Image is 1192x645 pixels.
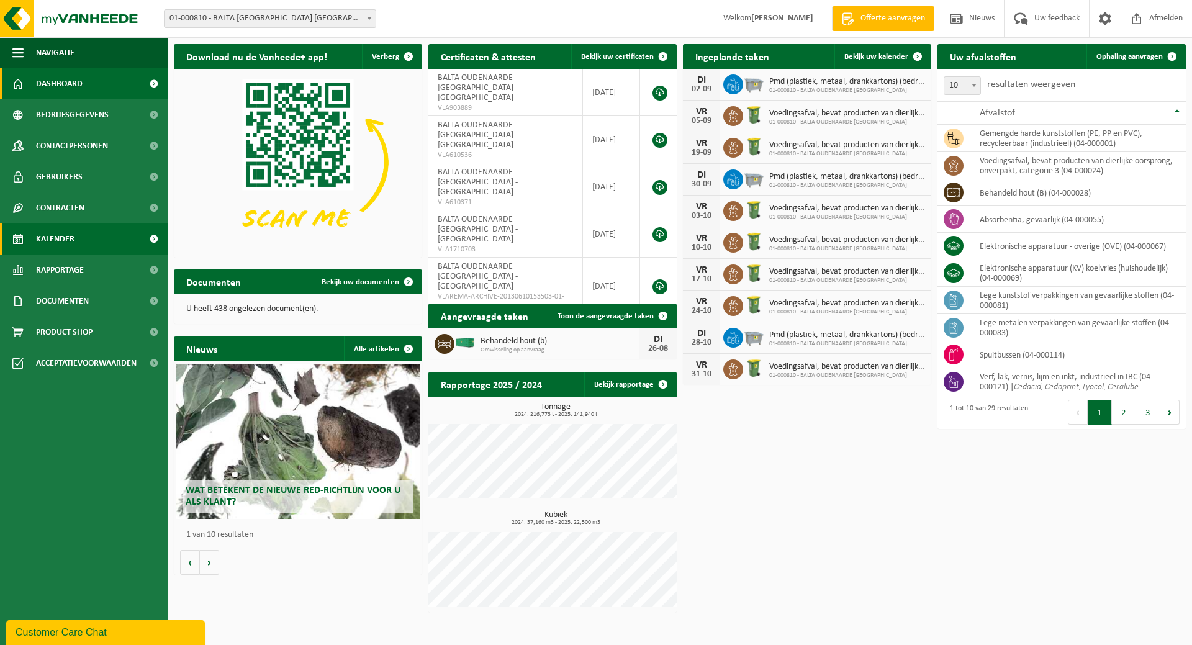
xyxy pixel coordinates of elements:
[372,53,399,61] span: Verberg
[689,297,714,307] div: VR
[832,6,934,31] a: Offerte aanvragen
[844,53,908,61] span: Bekijk uw kalender
[689,117,714,125] div: 05-09
[438,245,573,255] span: VLA1710703
[970,341,1186,368] td: spuitbussen (04-000114)
[1088,400,1112,425] button: 1
[438,120,518,150] span: BALTA OUDENAARDE [GEOGRAPHIC_DATA] - [GEOGRAPHIC_DATA]
[583,69,640,116] td: [DATE]
[36,37,74,68] span: Navigatie
[857,12,928,25] span: Offerte aanvragen
[769,245,925,253] span: 01-000810 - BALTA OUDENAARDE [GEOGRAPHIC_DATA]
[481,346,639,354] span: Omwisseling op aanvraag
[769,87,925,94] span: 01-000810 - BALTA OUDENAARDE [GEOGRAPHIC_DATA]
[980,108,1015,118] span: Afvalstof
[36,223,74,255] span: Kalender
[548,304,675,328] a: Toon de aangevraagde taken
[689,243,714,252] div: 10-10
[200,550,219,575] button: Volgende
[435,403,677,418] h3: Tonnage
[438,215,518,244] span: BALTA OUDENAARDE [GEOGRAPHIC_DATA] - [GEOGRAPHIC_DATA]
[970,368,1186,395] td: verf, lak, vernis, lijm en inkt, industrieel in IBC (04-000121) |
[769,372,925,379] span: 01-000810 - BALTA OUDENAARDE [GEOGRAPHIC_DATA]
[769,235,925,245] span: Voedingsafval, bevat producten van dierlijke oorsprong, onverpakt, categorie 3
[970,152,1186,179] td: voedingsafval, bevat producten van dierlijke oorsprong, onverpakt, categorie 3 (04-000024)
[1160,400,1180,425] button: Next
[174,336,230,361] h2: Nieuws
[689,328,714,338] div: DI
[769,330,925,340] span: Pmd (plastiek, metaal, drankkartons) (bedrijven)
[435,511,677,526] h3: Kubiek
[1136,400,1160,425] button: 3
[743,168,764,189] img: WB-2500-GAL-GY-01
[174,269,253,294] h2: Documenten
[769,150,925,158] span: 01-000810 - BALTA OUDENAARDE [GEOGRAPHIC_DATA]
[743,199,764,220] img: WB-0240-HPE-GN-50
[438,197,573,207] span: VLA610371
[36,348,137,379] span: Acceptatievoorwaarden
[937,44,1029,68] h2: Uw afvalstoffen
[174,69,422,255] img: Download de VHEPlus App
[36,255,84,286] span: Rapportage
[689,370,714,379] div: 31-10
[435,520,677,526] span: 2024: 37,160 m3 - 2025: 22,500 m3
[751,14,813,23] strong: [PERSON_NAME]
[769,309,925,316] span: 01-000810 - BALTA OUDENAARDE [GEOGRAPHIC_DATA]
[344,336,421,361] a: Alle artikelen
[970,233,1186,259] td: elektronische apparatuur - overige (OVE) (04-000067)
[970,314,1186,341] td: lege metalen verpakkingen van gevaarlijke stoffen (04-000083)
[312,269,421,294] a: Bekijk uw documenten
[186,485,400,507] span: Wat betekent de nieuwe RED-richtlijn voor u als klant?
[438,150,573,160] span: VLA610536
[438,292,573,312] span: VLAREMA-ARCHIVE-20130610153503-01-000810
[689,212,714,220] div: 03-10
[435,412,677,418] span: 2024: 216,773 t - 2025: 141,940 t
[362,44,421,69] button: Verberg
[646,335,670,345] div: DI
[689,338,714,347] div: 28-10
[174,44,340,68] h2: Download nu de Vanheede+ app!
[743,263,764,284] img: WB-0240-HPE-GN-50
[36,317,93,348] span: Product Shop
[36,68,83,99] span: Dashboard
[428,372,554,396] h2: Rapportage 2025 / 2024
[987,79,1075,89] label: resultaten weergeven
[769,299,925,309] span: Voedingsafval, bevat producten van dierlijke oorsprong, onverpakt, categorie 3
[481,336,639,346] span: Behandeld hout (b)
[1014,382,1139,392] i: Cedacid, Cedoprint, Lyocol, Ceralube
[769,267,925,277] span: Voedingsafval, bevat producten van dierlijke oorsprong, onverpakt, categorie 3
[689,275,714,284] div: 17-10
[180,550,200,575] button: Vorige
[769,182,925,189] span: 01-000810 - BALTA OUDENAARDE [GEOGRAPHIC_DATA]
[944,399,1028,426] div: 1 tot 10 van 29 resultaten
[164,9,376,28] span: 01-000810 - BALTA OUDENAARDE NV - OUDENAARDE
[428,304,541,328] h2: Aangevraagde taken
[743,73,764,94] img: WB-2500-GAL-GY-01
[584,372,675,397] a: Bekijk rapportage
[438,168,518,197] span: BALTA OUDENAARDE [GEOGRAPHIC_DATA] - [GEOGRAPHIC_DATA]
[743,104,764,125] img: WB-0240-HPE-GN-50
[186,531,416,539] p: 1 van 10 resultaten
[769,204,925,214] span: Voedingsafval, bevat producten van dierlijke oorsprong, onverpakt, categorie 3
[689,75,714,85] div: DI
[186,305,410,313] p: U heeft 438 ongelezen document(en).
[36,99,109,130] span: Bedrijfsgegevens
[689,307,714,315] div: 24-10
[646,345,670,353] div: 26-08
[743,231,764,252] img: WB-0240-HPE-GN-50
[1096,53,1163,61] span: Ophaling aanvragen
[1086,44,1185,69] a: Ophaling aanvragen
[438,103,573,113] span: VLA903889
[689,202,714,212] div: VR
[834,44,930,69] a: Bekijk uw kalender
[769,109,925,119] span: Voedingsafval, bevat producten van dierlijke oorsprong, onverpakt, categorie 3
[769,119,925,126] span: 01-000810 - BALTA OUDENAARDE [GEOGRAPHIC_DATA]
[689,233,714,243] div: VR
[689,265,714,275] div: VR
[581,53,654,61] span: Bekijk uw certificaten
[970,259,1186,287] td: elektronische apparatuur (KV) koelvries (huishoudelijk) (04-000069)
[36,286,89,317] span: Documenten
[36,130,108,161] span: Contactpersonen
[769,77,925,87] span: Pmd (plastiek, metaal, drankkartons) (bedrijven)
